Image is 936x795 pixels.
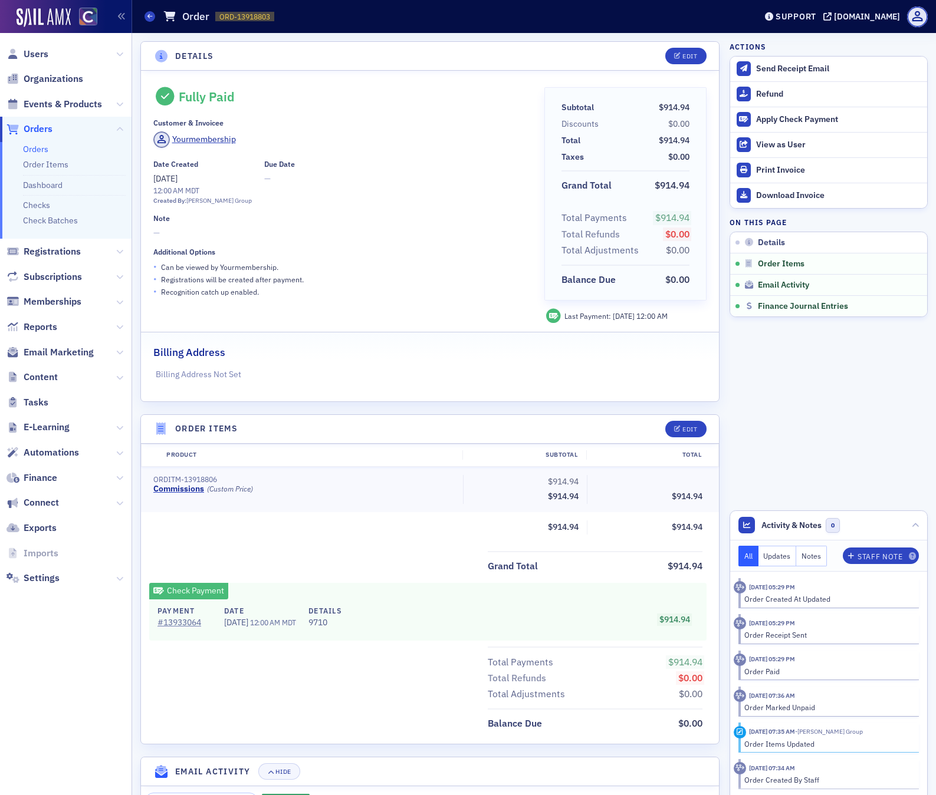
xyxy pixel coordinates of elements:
[24,72,83,85] span: Organizations
[24,496,59,509] span: Connect
[738,546,758,566] button: All
[756,64,921,74] div: Send Receipt Email
[24,98,102,111] span: Events & Products
[153,475,455,484] div: ORDITM-13918806
[795,727,863,735] span: Floria Group
[659,102,689,113] span: $914.94
[24,48,48,61] span: Users
[6,547,58,560] a: Imports
[488,671,550,685] span: Total Refunds
[744,738,911,749] div: Order Items Updated
[678,672,702,684] span: $0.00
[665,228,689,240] span: $0.00
[153,273,157,285] span: •
[153,173,178,184] span: [DATE]
[655,179,689,191] span: $914.94
[730,157,927,183] a: Print Invoice
[744,593,911,604] div: Order Created At Updated
[219,12,270,22] span: ORD-13918803
[561,211,631,225] span: Total Payments
[24,471,57,484] span: Finance
[756,165,921,176] div: Print Invoice
[24,547,58,560] span: Imports
[561,134,584,147] span: Total
[488,717,542,731] div: Balance Due
[744,702,911,712] div: Order Marked Unpaid
[488,717,546,731] span: Balance Due
[153,260,157,273] span: •
[6,98,102,111] a: Events & Products
[730,81,927,107] button: Refund
[153,196,186,204] span: Created By:
[24,371,58,384] span: Content
[907,6,928,27] span: Profile
[6,48,48,61] a: Users
[186,196,252,206] div: [PERSON_NAME] Group
[276,768,291,775] div: Hide
[182,9,209,24] h1: Order
[183,186,200,195] span: MDT
[561,118,599,130] div: Discounts
[153,285,157,298] span: •
[23,159,68,170] a: Order Items
[158,450,462,460] div: Product
[749,764,795,772] time: 6/9/2025 07:34 AM
[756,89,921,100] div: Refund
[758,259,804,269] span: Order Items
[156,368,705,381] p: Billing Address Not Set
[153,186,183,195] time: 12:00 AM
[488,671,546,685] div: Total Refunds
[179,89,235,104] div: Fully Paid
[157,616,212,629] a: #13933064
[157,605,212,616] h4: Payment
[6,271,82,283] a: Subscriptions
[6,346,94,359] a: Email Marketing
[488,655,553,669] div: Total Payments
[23,215,78,226] a: Check Batches
[24,346,94,359] span: Email Marketing
[23,180,63,190] a: Dashboard
[548,476,579,487] span: $914.94
[843,547,919,564] button: Staff Note
[672,522,702,532] span: $914.94
[561,101,598,114] span: Subtotal
[6,522,57,535] a: Exports
[749,691,795,700] time: 6/9/2025 07:36 AM
[682,53,697,60] div: Edit
[749,619,795,627] time: 6/11/2025 05:29 PM
[659,135,689,146] span: $914.94
[613,311,636,321] span: [DATE]
[258,763,300,780] button: Hide
[665,273,689,285] span: $0.00
[665,421,706,437] button: Edit
[175,50,214,62] h4: Details
[6,371,58,384] a: Content
[730,57,927,81] button: Send Receipt Email
[6,72,83,85] a: Organizations
[175,766,251,778] h4: Email Activity
[730,107,927,132] button: Apply Check Payment
[462,450,586,460] div: Subtotal
[280,618,297,627] span: MDT
[488,687,569,701] span: Total Adjustments
[561,211,627,225] div: Total Payments
[586,450,710,460] div: Total
[668,656,702,668] span: $914.94
[561,179,612,193] div: Grand Total
[153,131,236,148] a: Yourmembership
[561,101,594,114] div: Subtotal
[24,522,57,535] span: Exports
[761,519,822,532] span: Activity & Notes
[756,114,921,125] div: Apply Check Payment
[308,616,341,629] span: 9710
[161,274,304,285] p: Registrations will be created after payment.
[636,311,668,321] span: 12:00 AM
[161,286,259,297] p: Recognition catch up enabled.
[17,8,71,27] img: SailAMX
[659,614,690,625] span: $914.94
[758,280,809,291] span: Email Activity
[224,617,250,628] span: [DATE]
[744,629,911,640] div: Order Receipt Sent
[672,491,702,502] span: $914.94
[6,245,81,258] a: Registrations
